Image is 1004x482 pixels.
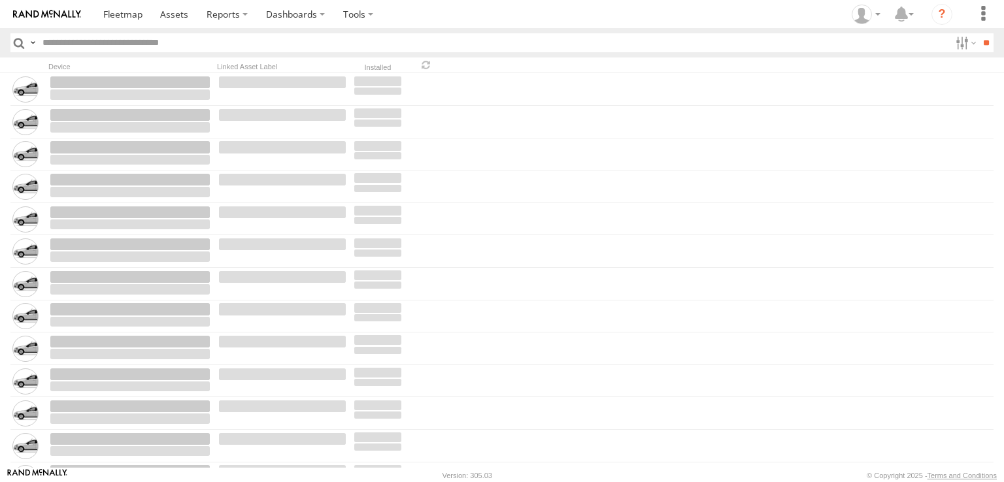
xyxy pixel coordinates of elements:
div: Installed [353,65,403,71]
label: Search Query [27,33,38,52]
div: Linked Asset Label [217,62,348,71]
div: © Copyright 2025 - [867,472,997,479]
a: Terms and Conditions [928,472,997,479]
i: ? [931,4,952,25]
div: EMMANUEL SOTELO [847,5,885,24]
span: Refresh [418,59,434,71]
a: Visit our Website [7,469,67,482]
div: Version: 305.03 [443,472,492,479]
div: Device [48,62,212,71]
label: Search Filter Options [950,33,979,52]
img: rand-logo.svg [13,10,81,19]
